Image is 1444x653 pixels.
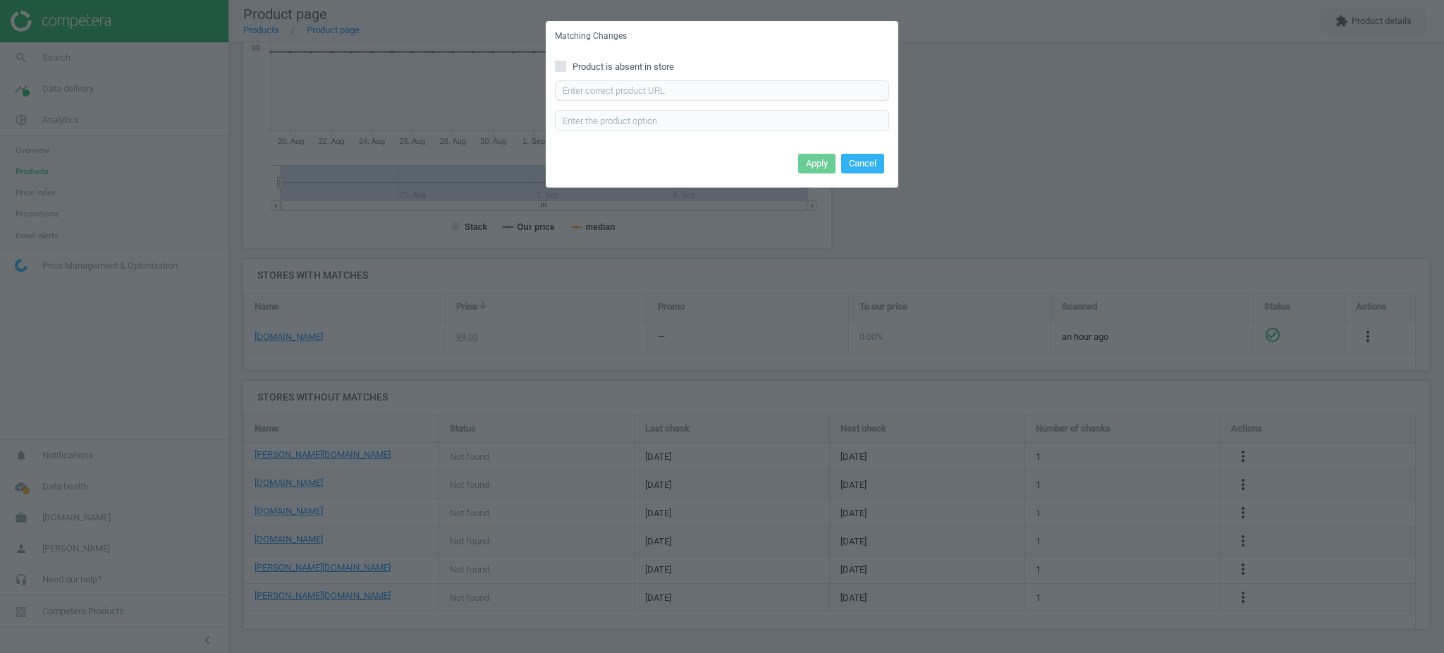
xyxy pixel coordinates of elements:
h5: Matching Changes [555,30,627,42]
button: Apply [798,154,836,173]
span: Product is absent in store [570,61,677,73]
button: Cancel [841,154,884,173]
input: Enter correct product URL [555,80,889,102]
input: Enter the product option [555,110,889,131]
